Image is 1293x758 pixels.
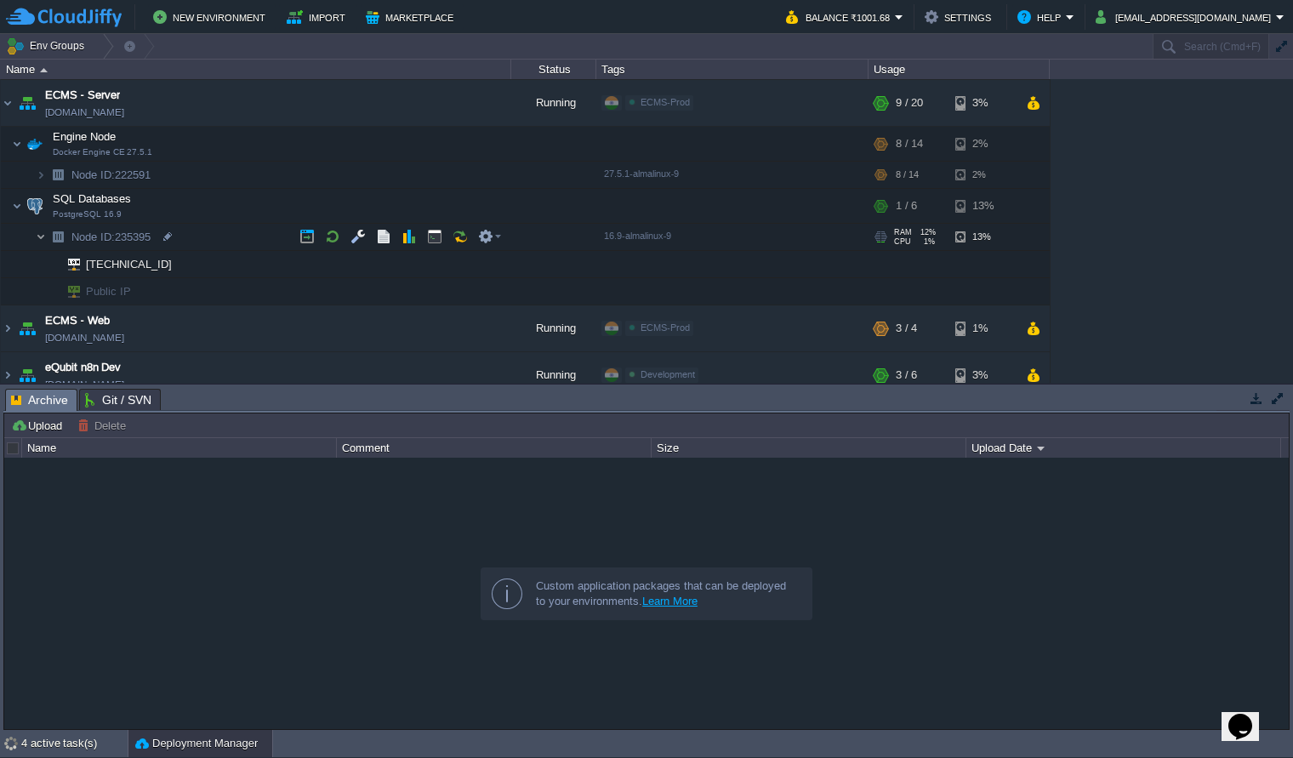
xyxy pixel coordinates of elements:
button: Env Groups [6,34,90,58]
img: AMDAwAAAACH5BAEAAAAALAAAAAABAAEAAAICRAEAOw== [1,352,14,398]
span: RAM [894,228,912,237]
img: AMDAwAAAACH5BAEAAAAALAAAAAABAAEAAAICRAEAOw== [40,68,48,72]
div: 8 / 14 [896,162,919,188]
button: Delete [77,418,131,433]
div: 3% [955,80,1011,126]
img: AMDAwAAAACH5BAEAAAAALAAAAAABAAEAAAICRAEAOw== [12,127,22,161]
img: AMDAwAAAACH5BAEAAAAALAAAAAABAAEAAAICRAEAOw== [15,305,39,351]
div: 3 / 4 [896,305,917,351]
span: SQL Databases [51,191,134,206]
img: AMDAwAAAACH5BAEAAAAALAAAAAABAAEAAAICRAEAOw== [23,127,47,161]
div: 3 / 6 [896,352,917,398]
div: 13% [955,189,1011,223]
div: Name [2,60,510,79]
div: 2% [955,127,1011,161]
div: 2% [955,162,1011,188]
div: Tags [597,60,868,79]
div: 9 / 20 [896,80,923,126]
div: Name [23,438,336,458]
span: Node ID: [71,231,115,243]
div: 13% [955,224,1011,250]
a: Public IP [84,285,134,298]
span: 16.9-almalinux-9 [604,231,671,241]
a: [TECHNICAL_ID] [84,258,174,271]
a: Node ID:222591 [70,168,153,182]
button: Settings [925,7,996,27]
span: 12% [919,228,936,237]
img: CloudJiffy [6,7,122,28]
a: eQubit n8n Dev [45,359,121,376]
a: Engine NodeDocker Engine CE 27.5.1 [51,130,118,143]
span: [TECHNICAL_ID] [84,251,174,277]
span: Development [641,369,695,379]
a: Node ID:235395 [70,230,153,244]
a: ECMS - Web [45,312,110,329]
div: Comment [338,438,651,458]
button: Upload [11,418,67,433]
span: CPU [894,237,911,246]
div: Upload Date [967,438,1280,458]
span: Engine Node [51,129,118,144]
img: AMDAwAAAACH5BAEAAAAALAAAAAABAAEAAAICRAEAOw== [46,162,70,188]
div: Usage [869,60,1049,79]
div: Running [511,80,596,126]
button: Deployment Manager [135,735,258,752]
button: Help [1017,7,1066,27]
div: 8 / 14 [896,127,923,161]
div: 3% [955,352,1011,398]
img: AMDAwAAAACH5BAEAAAAALAAAAAABAAEAAAICRAEAOw== [15,80,39,126]
span: Archive [11,390,68,411]
span: Docker Engine CE 27.5.1 [53,147,152,157]
button: Marketplace [366,7,459,27]
span: 222591 [70,168,153,182]
img: AMDAwAAAACH5BAEAAAAALAAAAAABAAEAAAICRAEAOw== [46,224,70,250]
span: PostgreSQL 16.9 [53,209,122,219]
a: [DOMAIN_NAME] [45,376,124,393]
img: AMDAwAAAACH5BAEAAAAALAAAAAABAAEAAAICRAEAOw== [23,189,47,223]
a: SQL DatabasesPostgreSQL 16.9 [51,192,134,205]
div: Running [511,305,596,351]
img: AMDAwAAAACH5BAEAAAAALAAAAAABAAEAAAICRAEAOw== [12,189,22,223]
img: AMDAwAAAACH5BAEAAAAALAAAAAABAAEAAAICRAEAOw== [56,278,80,305]
div: Custom application packages that can be deployed to your environments. [536,578,798,609]
img: AMDAwAAAACH5BAEAAAAALAAAAAABAAEAAAICRAEAOw== [56,251,80,277]
div: 4 active task(s) [21,730,128,757]
span: 1% [918,237,935,246]
button: Balance ₹1001.68 [786,7,895,27]
button: [EMAIL_ADDRESS][DOMAIN_NAME] [1096,7,1276,27]
button: New Environment [153,7,271,27]
span: Public IP [84,278,134,305]
span: ECMS-Prod [641,322,690,333]
a: ECMS - Server [45,87,120,104]
a: [DOMAIN_NAME] [45,329,124,346]
img: AMDAwAAAACH5BAEAAAAALAAAAAABAAEAAAICRAEAOw== [15,352,39,398]
span: 235395 [70,230,153,244]
div: 1 / 6 [896,189,917,223]
img: AMDAwAAAACH5BAEAAAAALAAAAAABAAEAAAICRAEAOw== [1,305,14,351]
img: AMDAwAAAACH5BAEAAAAALAAAAAABAAEAAAICRAEAOw== [1,80,14,126]
span: 27.5.1-almalinux-9 [604,168,679,179]
div: Running [511,352,596,398]
iframe: chat widget [1222,690,1276,741]
img: AMDAwAAAACH5BAEAAAAALAAAAAABAAEAAAICRAEAOw== [36,224,46,250]
span: ECMS-Prod [641,97,690,107]
a: Learn More [642,595,698,607]
div: Status [512,60,595,79]
img: AMDAwAAAACH5BAEAAAAALAAAAAABAAEAAAICRAEAOw== [36,162,46,188]
span: Node ID: [71,168,115,181]
div: Size [652,438,965,458]
span: Git / SVN [85,390,151,410]
a: [DOMAIN_NAME] [45,104,124,121]
img: AMDAwAAAACH5BAEAAAAALAAAAAABAAEAAAICRAEAOw== [46,278,56,305]
button: Import [287,7,350,27]
img: AMDAwAAAACH5BAEAAAAALAAAAAABAAEAAAICRAEAOw== [46,251,56,277]
div: 1% [955,305,1011,351]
